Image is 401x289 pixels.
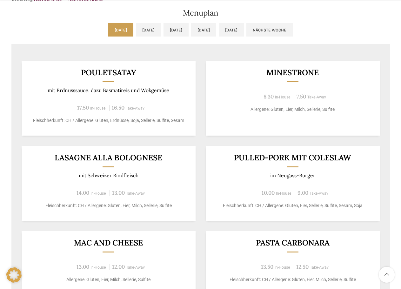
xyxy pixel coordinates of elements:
[213,239,372,247] h3: Pasta Carbonara
[213,172,372,178] p: im Neugass-Burger
[297,189,308,196] span: 9.00
[29,87,188,93] p: mit Erdnusssauce, dazu Basmatireis und Wokgemüse
[90,106,106,111] span: In-House
[77,189,89,196] span: 14.00
[112,104,124,111] span: 16.50
[213,154,372,162] h3: Pulled-Pork mit Coleslaw
[90,265,106,270] span: In-House
[275,265,290,270] span: In-House
[307,95,326,99] span: Take-Away
[275,95,291,99] span: In-House
[29,239,188,247] h3: Mac and Cheese
[126,191,145,196] span: Take-Away
[29,172,188,178] p: mit Schweizer Rindfleisch
[77,104,89,111] span: 17.50
[276,191,291,196] span: In-House
[219,23,244,37] a: [DATE]
[379,267,395,283] a: Scroll to top button
[213,69,372,77] h3: Minestrone
[213,202,372,209] p: Fleischherkunft: CH / Allergene: Gluten, Eier, Sellerie, Sulfite, Sesam, Soja
[112,189,125,196] span: 13.00
[191,23,216,37] a: [DATE]
[213,276,372,283] p: Fleischherkunft: CH / Allergene: Gluten, Eier, Milch, Sellerie, Sulfite
[310,265,329,270] span: Take-Away
[29,202,188,209] p: Fleischherkunft: CH / Allergene: Gluten, Eier, Milch, Sellerie, Sulfite
[296,263,309,270] span: 12.50
[90,191,106,196] span: In-House
[112,263,125,270] span: 12.00
[77,263,89,270] span: 13.00
[29,69,188,77] h3: Pouletsatay
[164,23,189,37] a: [DATE]
[126,265,145,270] span: Take-Away
[262,189,275,196] span: 10.00
[11,9,390,17] h2: Menuplan
[264,93,274,100] span: 8.30
[29,154,188,162] h3: LASAGNE ALLA BOLOGNESE
[136,23,161,37] a: [DATE]
[261,263,273,270] span: 13.50
[29,117,188,124] p: Fleischherkunft: CH / Allergene: Gluten, Erdnüsse, Soja, Sellerie, Sulfite, Sesam
[213,106,372,113] p: Allergene: Gluten, Eier, Milch, Sellerie, Sulfite
[297,93,306,100] span: 7.50
[310,191,328,196] span: Take-Away
[126,106,144,111] span: Take-Away
[29,276,188,283] p: Allergene: Gluten, Eier, Milch, Sellerie, Sulfite
[246,23,293,37] a: Nächste Woche
[108,23,133,37] a: [DATE]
